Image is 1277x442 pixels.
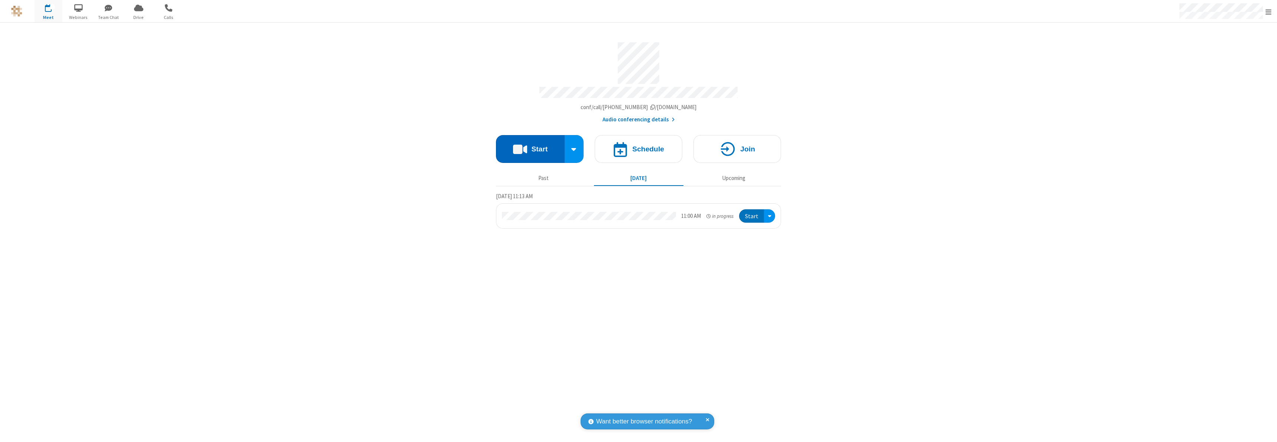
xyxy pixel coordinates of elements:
button: Copy my meeting room linkCopy my meeting room link [581,103,697,112]
button: Join [693,135,781,163]
iframe: Chat [1258,423,1271,437]
em: in progress [706,213,734,220]
section: Today's Meetings [496,192,781,229]
button: Audio conferencing details [602,115,675,124]
img: QA Selenium DO NOT DELETE OR CHANGE [11,6,22,17]
span: Meet [35,14,62,21]
span: Want better browser notifications? [596,417,692,426]
button: [DATE] [594,171,683,185]
h4: Join [740,145,755,153]
div: 1 [50,4,55,10]
button: Start [739,209,764,223]
span: Webinars [65,14,92,21]
span: Calls [155,14,183,21]
h4: Start [531,145,548,153]
button: Start [496,135,565,163]
div: Open menu [764,209,775,223]
div: 11:00 AM [681,212,701,220]
div: Start conference options [565,135,584,163]
section: Account details [496,37,781,124]
span: [DATE] 11:13 AM [496,193,533,200]
h4: Schedule [632,145,664,153]
span: Copy my meeting room link [581,104,697,111]
button: Upcoming [689,171,778,185]
button: Past [499,171,588,185]
span: Team Chat [95,14,123,21]
button: Schedule [595,135,682,163]
span: Drive [125,14,153,21]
